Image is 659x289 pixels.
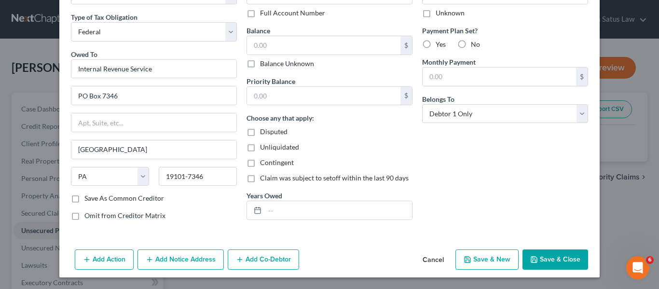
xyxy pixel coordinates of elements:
[260,127,288,136] span: Disputed
[423,68,576,86] input: 0.00
[71,140,236,159] input: Enter city...
[422,26,588,36] label: Payment Plan Set?
[71,113,236,132] input: Apt, Suite, etc...
[436,40,446,48] span: Yes
[247,113,314,123] label: Choose any that apply:
[75,249,134,270] button: Add Action
[415,250,452,270] button: Cancel
[400,36,412,55] div: $
[400,87,412,105] div: $
[260,158,294,166] span: Contingent
[265,201,412,220] input: --
[260,143,299,151] span: Unliquidated
[247,26,270,36] label: Balance
[260,59,314,69] label: Balance Unknown
[260,8,325,18] label: Full Account Number
[626,256,649,279] iframe: Intercom live chat
[247,36,400,55] input: 0.00
[71,86,236,105] input: Enter address...
[471,40,480,48] span: No
[422,95,454,103] span: Belongs To
[436,8,465,18] label: Unknown
[228,249,299,270] button: Add Co-Debtor
[646,256,654,264] span: 6
[247,87,400,105] input: 0.00
[71,13,137,21] span: Type of Tax Obligation
[71,50,97,58] span: Owed To
[84,193,164,203] label: Save As Common Creditor
[159,167,237,186] input: Enter zip...
[71,59,237,79] input: Search creditor by name...
[522,249,588,270] button: Save & Close
[422,57,476,67] label: Monthly Payment
[137,249,224,270] button: Add Notice Address
[260,174,409,182] span: Claim was subject to setoff within the last 90 days
[84,211,165,220] span: Omit from Creditor Matrix
[576,68,588,86] div: $
[247,76,295,86] label: Priority Balance
[455,249,519,270] button: Save & New
[247,191,282,201] label: Years Owed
